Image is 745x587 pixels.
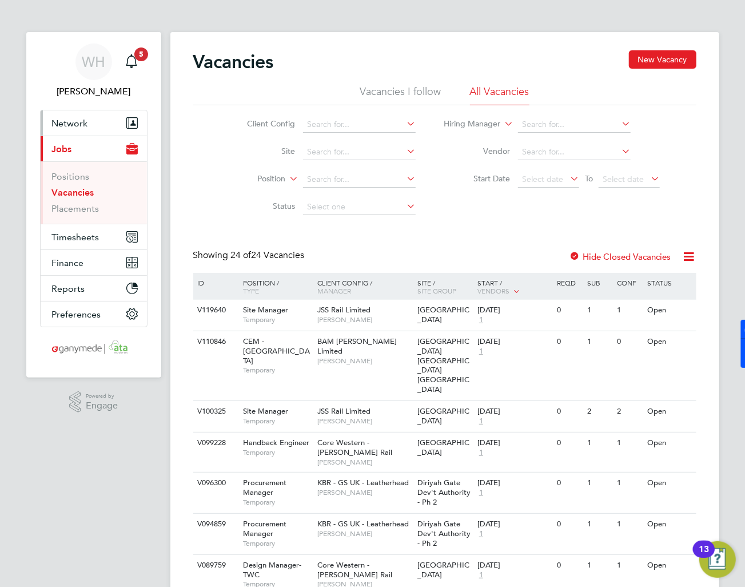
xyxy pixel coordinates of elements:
h2: Vacancies [193,50,274,73]
div: Start / [475,273,555,302]
div: V119640 [195,300,235,321]
div: Position / [234,273,314,300]
div: [DATE] [477,438,552,448]
div: Jobs [41,161,147,224]
span: To [581,171,596,186]
div: Open [644,331,694,352]
div: [DATE] [477,337,552,347]
span: JSS Rail Limited [317,406,370,416]
div: V089759 [195,555,235,576]
span: 1 [477,315,485,325]
div: 1 [615,555,644,576]
div: 1 [584,300,614,321]
a: Placements [52,203,99,214]
span: [PERSON_NAME] [317,356,412,366]
div: [DATE] [477,561,552,570]
label: Client Config [229,118,295,129]
label: Hiring Manager [435,118,500,130]
button: New Vacancy [629,50,696,69]
div: Open [644,473,694,494]
span: [GEOGRAPHIC_DATA] [417,406,469,426]
div: 0 [555,473,584,494]
div: [DATE] [477,306,552,315]
span: KBR - GS UK - Leatherhead [317,478,409,487]
span: Temporary [243,498,312,507]
button: Preferences [41,302,147,327]
input: Search for... [303,117,416,133]
span: [GEOGRAPHIC_DATA] [417,438,469,457]
div: V094859 [195,514,235,535]
div: 1 [615,473,644,494]
div: 13 [699,549,709,564]
span: Diriyah Gate Dev't Authority - Ph 2 [417,478,471,507]
span: Select date [603,174,644,184]
div: Reqd [555,273,584,292]
div: Client Config / [314,273,415,300]
input: Search for... [518,144,631,160]
span: Vendors [477,286,509,295]
span: Procurement Manager [243,519,286,538]
span: [PERSON_NAME] [317,417,412,426]
span: Temporary [243,315,312,324]
span: [PERSON_NAME] [317,488,412,497]
div: 2 [615,401,644,422]
label: Site [229,146,295,156]
div: 1 [584,473,614,494]
span: 24 of [231,249,252,261]
span: [GEOGRAPHIC_DATA] [GEOGRAPHIC_DATA] [GEOGRAPHIC_DATA] [417,336,469,394]
label: Status [229,201,295,211]
div: 0 [555,401,584,422]
span: 1 [477,347,485,356]
span: Timesheets [52,232,99,243]
button: Network [41,110,147,136]
span: Procurement Manager [243,478,286,497]
button: Finance [41,250,147,275]
span: Temporary [243,539,312,548]
div: [DATE] [477,407,552,417]
span: Network [52,118,88,129]
label: Vendor [444,146,510,156]
span: KBR - GS UK - Leatherhead [317,519,409,529]
div: 2 [584,401,614,422]
span: Select date [522,174,563,184]
div: V099228 [195,433,235,454]
label: Position [220,173,285,185]
div: 0 [555,555,584,576]
div: 1 [584,433,614,454]
span: [PERSON_NAME] [317,315,412,324]
div: ID [195,273,235,292]
span: Handback Engineer [243,438,309,447]
span: Site Manager [243,305,288,315]
div: 1 [615,433,644,454]
div: 1 [615,300,644,321]
div: 0 [555,300,584,321]
a: 5 [120,43,143,80]
div: 1 [584,331,614,352]
span: Temporary [243,448,312,457]
button: Reports [41,276,147,301]
span: 1 [477,529,485,539]
div: Showing [193,249,307,261]
input: Search for... [518,117,631,133]
span: BAM [PERSON_NAME] Limited [317,336,397,356]
div: Open [644,514,694,535]
input: Select one [303,199,416,215]
span: [GEOGRAPHIC_DATA] [417,305,469,324]
li: All Vacancies [470,85,529,105]
div: Status [644,273,694,292]
span: 1 [477,570,485,580]
span: Finance [52,257,84,268]
div: Open [644,555,694,576]
span: Site Group [417,286,456,295]
span: 1 [477,448,485,458]
div: [DATE] [477,478,552,488]
label: Start Date [444,173,510,184]
button: Jobs [41,136,147,161]
span: Reports [52,283,85,294]
a: WH[PERSON_NAME] [40,43,148,98]
div: 0 [615,331,644,352]
div: V110846 [195,331,235,352]
span: 1 [477,488,485,498]
span: Jobs [52,144,72,154]
span: JSS Rail Limited [317,305,370,315]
